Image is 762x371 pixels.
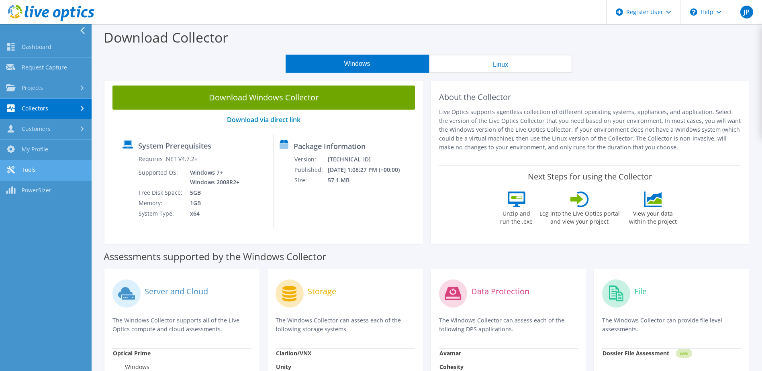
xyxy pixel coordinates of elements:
td: System Type: [138,208,184,219]
td: [TECHNICAL_ID] [327,154,411,165]
label: System Prerequisites [138,142,211,150]
p: The Windows Collector can assess each of the following storage systems. [276,316,415,334]
p: The Windows Collector can assess each of the following DPS applications. [439,316,578,334]
td: Version: [294,154,327,165]
td: 5GB [184,188,241,198]
label: Requires .NET V4.7.2+ [139,155,198,163]
td: Supported OS: [138,167,184,188]
h2: About the Collector [439,92,742,102]
strong: Clariion/VNX [276,349,311,357]
strong: Optical Prime [113,349,151,357]
strong: Unity [276,363,291,371]
td: Published: [294,165,327,175]
label: File [634,287,647,296]
td: 1GB [184,198,241,208]
svg: \n [690,8,697,16]
td: Size: [294,175,327,185]
p: The Windows Collector supports all of the Live Optics compute and cloud assessments. [112,316,251,334]
td: Windows 7+ Windows 2008R2+ [184,167,241,188]
label: Storage [308,287,336,296]
strong: Dossier File Assessment [603,349,669,357]
tspan: NEW! [680,351,688,356]
strong: Avamar [439,349,461,357]
label: Data Protection [471,287,529,296]
label: View your data within the project [624,207,682,226]
td: 57.1 MB [327,175,411,185]
p: The Windows Collector can provide file level assessments. [602,316,741,334]
label: Assessments supported by the Windows Collector [104,253,326,261]
label: Package Information [294,142,366,150]
td: Memory: [138,198,184,208]
td: Free Disk Space: [138,188,184,198]
button: Linux [429,55,572,73]
a: Download via direct link [227,115,300,124]
td: [DATE] 1:08:27 PM (+00:00) [327,165,411,175]
td: x64 [184,208,241,219]
span: JP [740,6,753,18]
label: Unzip and run the .exe [498,207,535,226]
strong: Cohesity [439,363,464,371]
p: Live Optics supports agentless collection of different operating systems, appliances, and applica... [439,108,742,152]
a: Download Windows Collector [112,86,415,110]
label: Windows [113,363,149,371]
label: Server and Cloud [145,287,208,296]
label: Log into the Live Optics portal and view your project [539,207,620,226]
button: Windows [286,55,429,73]
label: Next Steps for using the Collector [528,172,652,181]
label: Download Collector [104,28,228,47]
